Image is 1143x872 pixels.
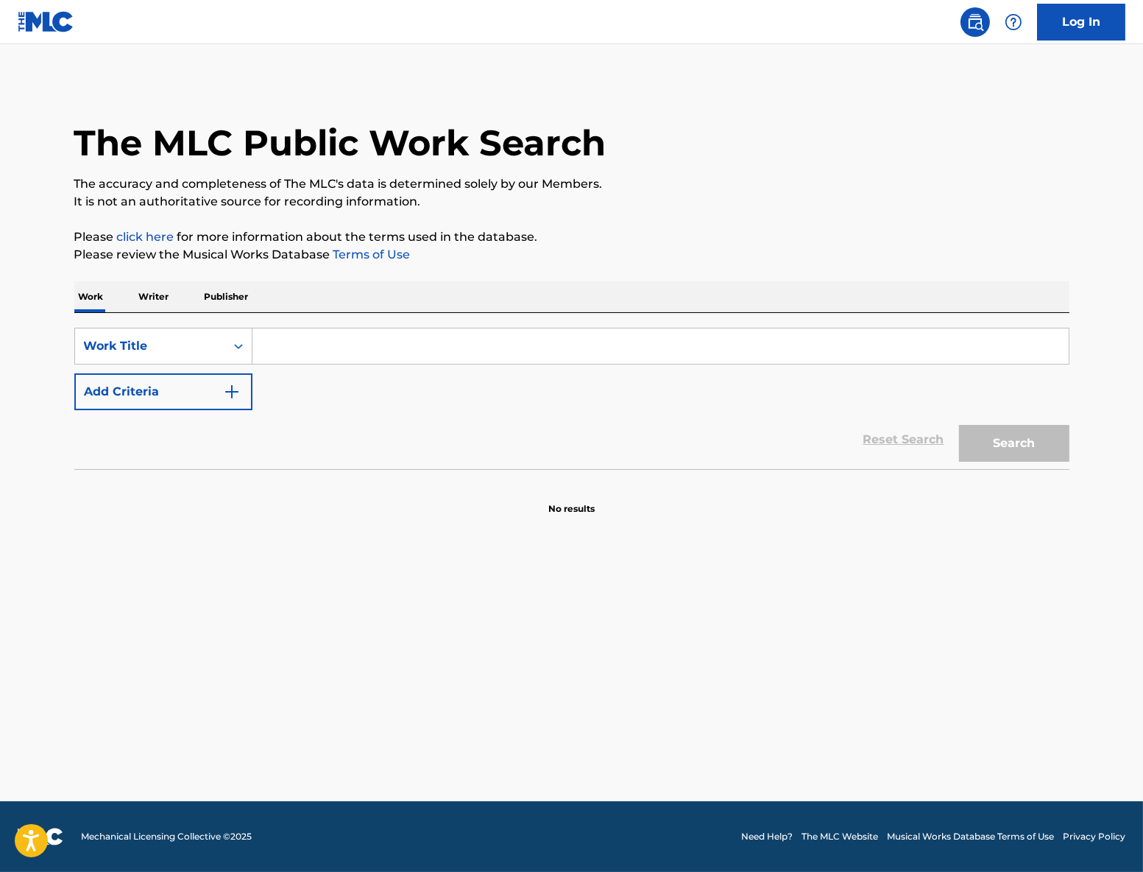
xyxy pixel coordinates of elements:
[887,830,1054,843] a: Musical Works Database Terms of Use
[81,830,252,843] span: Mechanical Licensing Collective © 2025
[548,485,595,516] p: No results
[966,13,984,31] img: search
[1037,4,1125,41] a: Log In
[135,281,174,312] p: Writer
[801,830,878,843] a: The MLC Website
[741,830,793,843] a: Need Help?
[74,121,606,165] h1: The MLC Public Work Search
[74,246,1069,264] p: Please review the Musical Works Database
[84,337,216,355] div: Work Title
[74,228,1069,246] p: Please for more information about the terms used in the database.
[74,193,1069,211] p: It is not an authoritative source for recording information.
[74,373,252,410] button: Add Criteria
[74,281,108,312] p: Work
[1069,801,1143,872] iframe: Chat Widget
[117,230,174,244] a: click here
[999,7,1028,37] div: Help
[74,328,1069,469] form: Search Form
[330,247,411,261] a: Terms of Use
[223,383,241,401] img: 9d2ae6d4665cec9f34b9.svg
[18,828,63,845] img: logo
[74,175,1069,193] p: The accuracy and completeness of The MLC's data is determined solely by our Members.
[200,281,253,312] p: Publisher
[960,7,990,37] a: Public Search
[1005,13,1022,31] img: help
[18,11,74,32] img: MLC Logo
[1063,830,1125,843] a: Privacy Policy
